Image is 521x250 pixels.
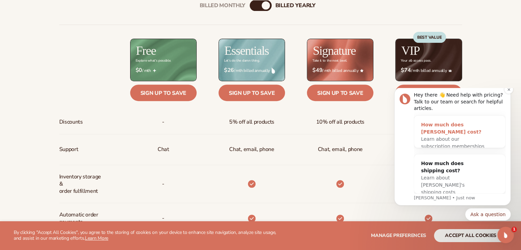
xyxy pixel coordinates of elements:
[313,45,356,57] h2: Signature
[497,227,514,243] iframe: Intercom live chat
[371,232,426,239] span: Manage preferences
[219,85,285,101] a: Sign up to save
[511,227,517,232] span: 1
[224,67,234,74] strong: $26
[30,4,122,106] div: Message content
[162,116,164,128] span: -
[59,171,105,197] span: Inventory storage & order fulfillment
[401,45,420,57] h2: VIP
[384,88,521,225] iframe: Intercom notifications message
[312,67,368,74] span: / mth billed annually
[37,48,100,61] span: Learn about our subscription memberships
[85,235,108,241] a: Learn More
[318,143,363,156] span: Chat, email, phone
[272,67,275,74] img: drop.png
[59,209,105,228] span: Automatic order payments
[136,67,191,74] span: / mth
[59,143,78,156] span: Support
[312,67,322,74] strong: $49
[395,85,462,101] a: Sign up to save
[59,116,83,128] span: Discounts
[14,230,284,241] p: By clicking "Accept All Cookies", you agree to the storing of cookies on your device to enhance s...
[316,116,364,128] span: 10% off all products
[219,39,285,80] img: Essentials_BG_9050f826-5aa9-47d9-a362-757b82c62641.jpg
[153,69,156,72] img: Free_Icon_bb6e7c7e-73f8-44bd-8ed0-223ea0fc522e.png
[162,212,164,225] span: -
[401,67,411,74] strong: $74
[396,39,461,80] img: VIP_BG_199964bd-3653-43bc-8a67-789d2d7717b9.jpg
[307,85,373,101] a: Sign up to save
[37,33,101,48] div: How much does [PERSON_NAME] cost?
[158,143,169,156] p: Chat
[434,229,507,242] button: accept all cookies
[224,45,269,57] h2: Essentials
[15,5,26,16] img: Profile image for Lee
[224,67,280,74] span: / mth billed annually
[224,59,260,63] div: Let’s do the damn thing.
[229,116,274,128] span: 5% off all products
[37,87,80,107] span: Learn about [PERSON_NAME]'s shipping costs
[360,69,363,72] img: Star_6.png
[10,120,127,133] div: Quick reply options
[200,2,246,9] div: Billed Monthly
[307,39,373,80] img: Signature_BG_eeb718c8-65ac-49e3-a4e5-327c6aa73146.jpg
[401,59,431,63] div: Your all-access pass.
[81,120,127,133] button: Quick reply: Ask a question
[30,107,122,113] p: Message from Lee, sent Just now
[401,67,456,74] span: / mth billed annually
[229,143,274,156] p: Chat, email, phone
[162,178,164,190] p: -
[37,72,101,86] div: How much does shipping cost?
[275,2,315,9] div: billed Yearly
[30,28,108,67] div: How much does [PERSON_NAME] cost?Learn about our subscription memberships
[448,69,452,72] img: Crown_2d87c031-1b5a-4345-8312-a4356ddcde98.png
[371,229,426,242] button: Manage preferences
[136,59,171,63] div: Explore what's possible.
[30,4,122,24] div: Hey there 👋 Need help with pricing? Talk to our team or search for helpful articles.
[131,39,196,80] img: free_bg.png
[130,85,197,101] a: Sign up to save
[30,66,108,113] div: How much does shipping cost?Learn about [PERSON_NAME]'s shipping costs
[312,59,347,63] div: Take it to the next level.
[136,45,156,57] h2: Free
[413,32,446,43] div: BEST VALUE
[136,67,142,74] strong: $0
